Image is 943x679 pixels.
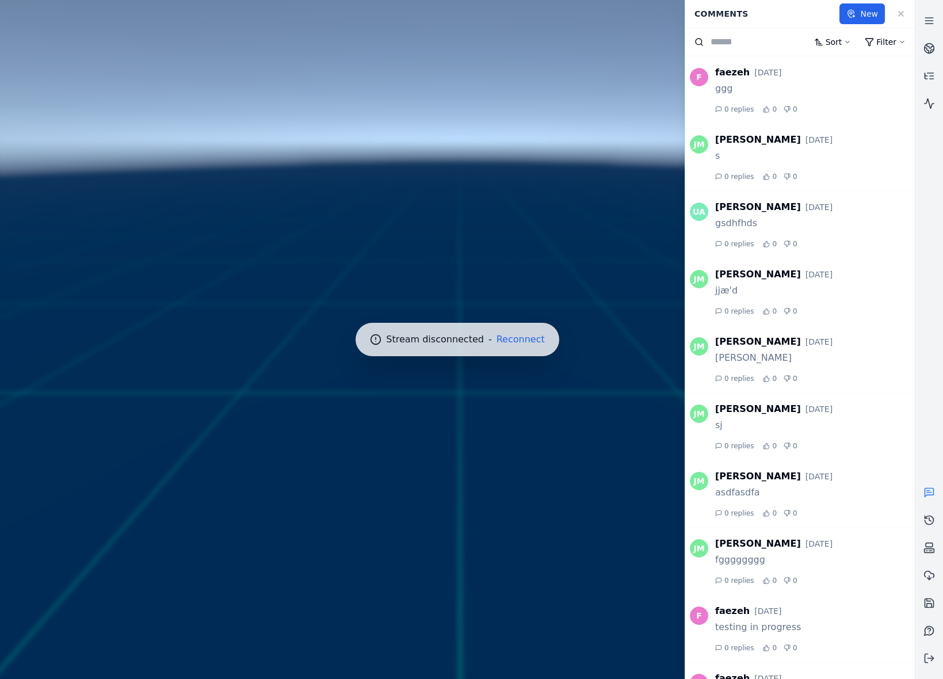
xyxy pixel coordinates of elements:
[724,105,754,114] span: 0 replies
[784,375,791,382] button: Thumbs down
[715,66,750,79] div: faezeh
[763,375,770,382] button: Thumbs up
[715,576,754,585] button: 0 replies
[715,441,754,451] button: 0 replies
[805,201,833,213] div: 22/08/2024, 13:39:01
[715,172,754,181] button: 0 replies
[715,200,801,214] div: [PERSON_NAME]
[793,105,797,114] span: 0
[772,307,777,316] span: 0
[715,643,754,653] button: 0 replies
[724,576,754,585] span: 0 replies
[784,510,791,517] button: Thumbs down
[715,284,915,297] div: jjæ'd
[784,106,791,113] button: Thumbs down
[805,471,833,482] div: 23/08/2024, 07:05:08
[715,239,754,249] button: 0 replies
[715,149,915,163] div: s
[772,239,777,249] span: 0
[715,351,915,365] div: [PERSON_NAME]
[772,509,777,518] span: 0
[715,82,915,96] div: ggg
[724,509,754,518] span: 0 replies
[839,3,885,24] button: New
[715,133,801,147] div: [PERSON_NAME]
[805,538,833,550] div: 23/08/2024, 07:05:13
[772,172,777,181] span: 0
[715,418,915,432] div: sj
[772,441,777,451] span: 0
[793,172,797,181] span: 0
[793,307,797,316] span: 0
[715,307,754,316] button: 0 replies
[690,472,708,490] span: JM
[763,106,770,113] button: Thumbs up
[724,441,754,451] span: 0 replies
[724,643,754,653] span: 0 replies
[715,216,915,230] div: gsdhfhds
[690,68,708,86] span: F
[688,3,839,25] div: Comments
[715,620,915,634] div: testing in progress
[793,509,797,518] span: 0
[715,374,754,383] button: 0 replies
[754,605,781,617] div: 26/08/2024, 12:43:11
[784,443,791,449] button: Thumbs down
[784,577,791,584] button: Thumbs down
[724,307,754,316] span: 0 replies
[690,203,708,221] span: UA
[805,134,833,146] div: 22/08/2024, 13:35:53
[715,402,801,416] div: [PERSON_NAME]
[793,374,797,383] span: 0
[715,105,754,114] button: 0 replies
[805,269,833,280] div: 22/08/2024, 13:43:14
[772,576,777,585] span: 0
[805,403,833,415] div: 23/08/2024, 07:04:49
[724,172,754,181] span: 0 replies
[690,337,708,356] span: JM
[690,606,708,625] span: F
[793,643,797,653] span: 0
[763,173,770,180] button: Thumbs up
[715,470,801,483] div: [PERSON_NAME]
[793,576,797,585] span: 0
[763,510,770,517] button: Thumbs up
[724,239,754,249] span: 0 replies
[784,241,791,247] button: Thumbs down
[772,374,777,383] span: 0
[784,308,791,315] button: Thumbs down
[690,270,708,288] span: JM
[497,335,545,344] button: Reconnect
[715,335,801,349] div: [PERSON_NAME]
[715,604,750,618] div: faezeh
[754,67,781,78] div: 22/08/2024, 11:33:20
[715,553,915,567] div: fgggggggg
[793,239,797,249] span: 0
[772,105,777,114] span: 0
[715,268,801,281] div: [PERSON_NAME]
[793,441,797,451] span: 0
[763,644,770,651] button: Thumbs up
[715,486,915,499] div: asdfasdfa
[772,643,777,653] span: 0
[763,443,770,449] button: Thumbs up
[763,577,770,584] button: Thumbs up
[805,336,833,348] div: 23/08/2024, 07:04:47
[690,539,708,558] span: JM
[807,32,858,52] button: Sort
[690,405,708,423] span: JM
[724,374,754,383] span: 0 replies
[784,173,791,180] button: Thumbs down
[715,509,754,518] button: 0 replies
[690,135,708,154] span: JM
[784,644,791,651] button: Thumbs down
[858,32,913,52] button: Filter
[763,241,770,247] button: Thumbs up
[763,308,770,315] button: Thumbs up
[715,537,801,551] div: [PERSON_NAME]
